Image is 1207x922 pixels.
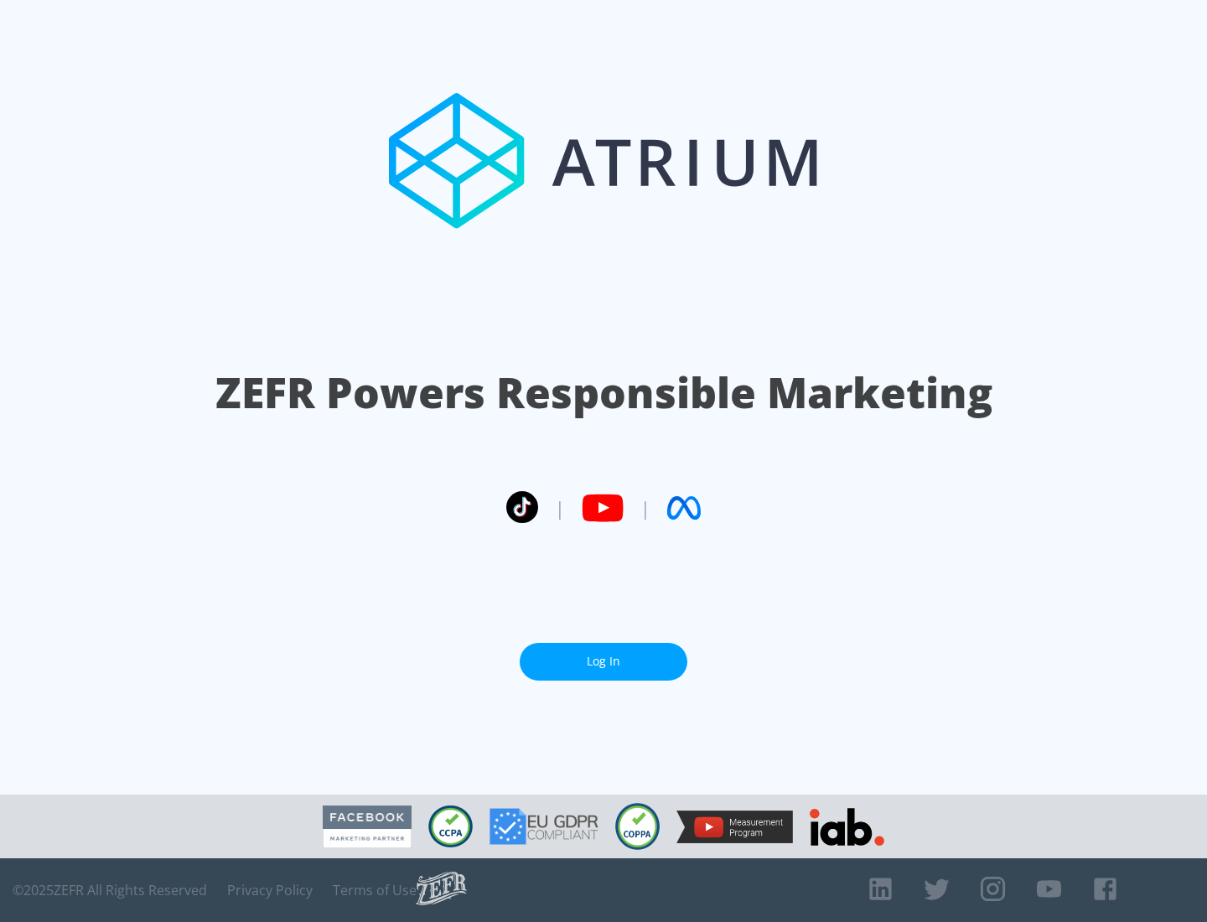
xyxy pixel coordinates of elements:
h1: ZEFR Powers Responsible Marketing [215,364,992,422]
a: Terms of Use [333,882,417,899]
img: YouTube Measurement Program [676,811,793,843]
span: © 2025 ZEFR All Rights Reserved [13,882,207,899]
img: Facebook Marketing Partner [323,805,412,848]
span: | [640,495,650,521]
img: IAB [810,808,884,846]
a: Privacy Policy [227,882,313,899]
span: | [555,495,565,521]
img: COPPA Compliant [615,803,660,850]
img: CCPA Compliant [428,805,473,847]
a: Log In [520,643,687,681]
img: GDPR Compliant [490,808,598,845]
